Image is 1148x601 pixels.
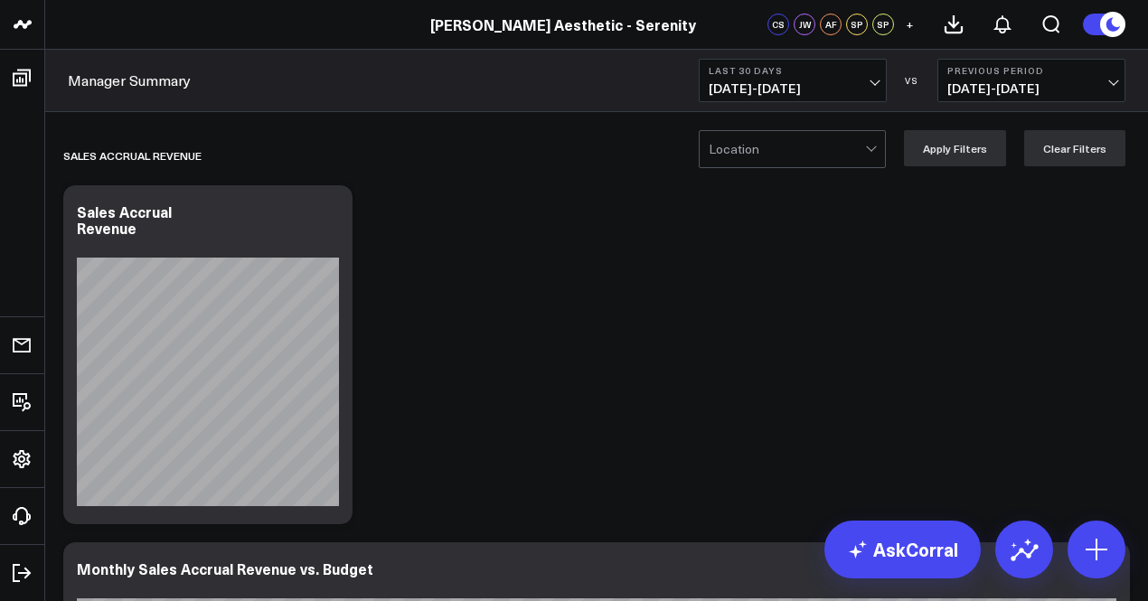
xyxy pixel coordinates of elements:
[899,14,920,35] button: +
[947,81,1115,96] span: [DATE] - [DATE]
[63,135,202,176] div: Sales Accrual Revenue
[709,65,877,76] b: Last 30 Days
[709,81,877,96] span: [DATE] - [DATE]
[947,65,1115,76] b: Previous Period
[767,14,789,35] div: CS
[68,70,191,90] a: Manager Summary
[77,559,373,578] div: Monthly Sales Accrual Revenue vs. Budget
[937,59,1125,102] button: Previous Period[DATE]-[DATE]
[906,18,914,31] span: +
[896,75,928,86] div: VS
[820,14,842,35] div: AF
[794,14,815,35] div: JW
[846,14,868,35] div: SP
[872,14,894,35] div: SP
[904,130,1006,166] button: Apply Filters
[824,521,981,578] a: AskCorral
[699,59,887,102] button: Last 30 Days[DATE]-[DATE]
[77,202,172,238] div: Sales Accrual Revenue
[1024,130,1125,166] button: Clear Filters
[430,14,696,34] a: [PERSON_NAME] Aesthetic - Serenity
